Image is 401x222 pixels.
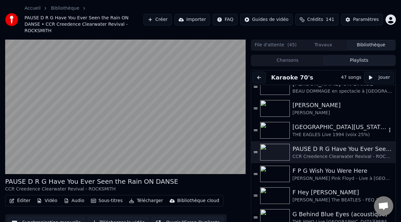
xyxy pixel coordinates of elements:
button: Bibliothèque [347,40,395,50]
span: Crédits [307,16,323,23]
span: ( 45 ) [288,42,297,48]
button: FAQ [213,14,238,25]
div: [PERSON_NAME] Pink Floyd - Live à [GEOGRAPHIC_DATA] 2019 (voix 40%) [292,175,393,182]
button: Importer [174,14,210,25]
div: [GEOGRAPHIC_DATA][US_STATE] (-2 clé Am) [292,123,386,132]
button: Sous-titres [88,196,125,205]
div: [PERSON_NAME] [292,110,393,116]
a: Bibliothèque [51,5,79,12]
div: 47 songs [341,74,361,81]
div: CCR Creedence Clearwater Revival - ROCKSMITH [5,186,178,192]
div: [PERSON_NAME] The BEATLES - FEQ 2008 [292,197,393,203]
a: Accueil [24,5,41,12]
button: Vidéo [34,196,60,205]
div: F Hey [PERSON_NAME] [292,188,393,197]
button: Karaoke 70's [269,73,316,82]
div: F P G Wish You Were Here [292,166,393,175]
button: Crédits141 [295,14,338,25]
button: Télécharger [126,196,165,205]
button: Chansons [252,56,323,65]
button: Playlists [323,56,395,65]
div: G Behind Blue Eyes (acoustique) [292,210,393,219]
div: Ouvrir le chat [374,196,393,216]
div: Bibliothèque cloud [177,198,219,204]
button: Éditer [7,196,33,205]
button: Créer [143,14,172,25]
div: BEAU DOMMAGE en spectacle à [GEOGRAPHIC_DATA] 1974 [292,88,393,95]
button: Guides de vidéo [240,14,293,25]
button: Paramètres [341,14,383,25]
div: PAUSE D R G Have You Ever Seen the Rain ON DANSE [5,177,178,186]
img: youka [5,13,18,26]
span: 141 [326,16,334,23]
div: Paramètres [353,16,379,23]
div: [PERSON_NAME] [292,101,393,110]
nav: breadcrumb [24,5,143,34]
div: THE EAGLES Live 1994 (voix 25%) [292,132,386,138]
button: File d'attente [252,40,299,50]
span: PAUSE D R G Have You Ever Seen the Rain ON DANSE • CCR Creedence Clearwater Revival - ROCKSMITH [24,15,143,34]
div: PAUSE D R G Have You Ever Seen the Rain ON DANSE [292,144,393,153]
button: Travaux [299,40,347,50]
div: CCR Creedence Clearwater Revival - ROCKSMITH [292,153,393,160]
button: Jouer [364,72,394,83]
button: Audio [61,196,87,205]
